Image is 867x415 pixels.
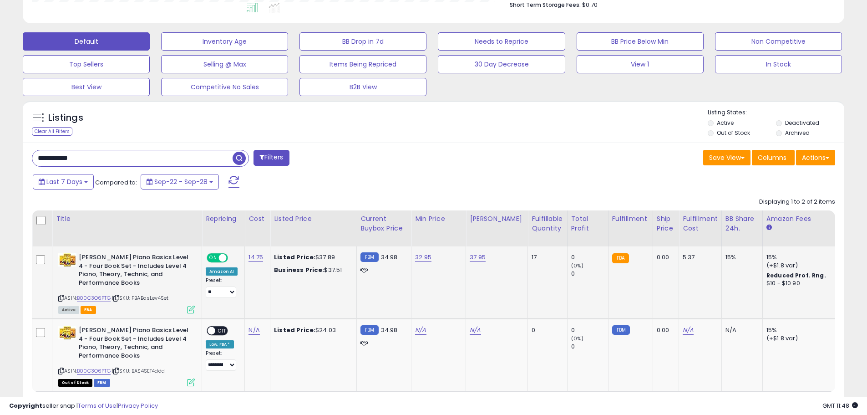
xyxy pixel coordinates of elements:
button: Best View [23,78,150,96]
div: Displaying 1 to 2 of 2 items [759,198,835,206]
div: (+$1.8 var) [766,261,842,270]
span: 2025-10-8 11:48 GMT [822,401,858,410]
button: Non Competitive [715,32,842,51]
button: Sep-22 - Sep-28 [141,174,219,190]
span: OFF [227,254,241,262]
p: Listing States: [708,108,844,117]
div: $10 - $10.90 [766,280,842,287]
a: Terms of Use [78,401,117,410]
div: $37.89 [274,253,350,261]
button: B2B View [299,78,426,96]
label: Archived [785,129,810,137]
a: N/A [683,326,694,335]
div: Preset: [206,350,238,371]
img: 51WXnsNjewL._SL40_.jpg [58,326,76,339]
button: Needs to Reprice [438,32,565,51]
div: BB Share 24h. [725,214,759,233]
button: Filters [254,150,289,166]
small: FBM [360,325,378,335]
small: FBM [360,252,378,262]
button: Selling @ Max [161,55,288,73]
div: Fulfillable Quantity [532,214,563,233]
div: Clear All Filters [32,127,72,136]
span: ON [208,254,219,262]
a: 37.95 [470,253,486,262]
div: Ship Price [657,214,675,233]
a: Privacy Policy [118,401,158,410]
div: 17 [532,253,560,261]
div: 15% [766,326,842,334]
strong: Copyright [9,401,42,410]
span: Columns [758,153,786,162]
b: Business Price: [274,266,324,274]
div: $37.51 [274,266,350,274]
div: Total Profit [571,214,604,233]
span: Sep-22 - Sep-28 [154,177,208,186]
div: 15% [725,253,755,261]
div: Fulfillment [612,214,649,224]
button: BB Price Below Min [577,32,704,51]
span: OFF [215,327,230,335]
button: Actions [796,150,835,165]
a: 32.95 [415,253,431,262]
span: 34.98 [381,253,398,261]
button: Inventory Age [161,32,288,51]
div: ASIN: [58,326,195,385]
span: All listings currently available for purchase on Amazon [58,306,79,314]
a: N/A [248,326,259,335]
div: 0 [532,326,560,334]
b: Short Term Storage Fees: [510,1,581,9]
h5: Listings [48,112,83,124]
div: 0 [571,253,608,261]
button: Default [23,32,150,51]
div: 0.00 [657,326,672,334]
div: Low. FBA * [206,340,234,348]
div: Amazon AI [206,267,238,276]
div: Preset: [206,277,238,298]
button: 30 Day Decrease [438,55,565,73]
div: seller snap | | [9,402,158,410]
a: N/A [415,326,426,335]
div: (+$1.8 var) [766,334,842,343]
button: In Stock [715,55,842,73]
div: 0 [571,343,608,351]
img: 51WXnsNjewL._SL40_.jpg [58,253,76,266]
div: Cost [248,214,266,224]
button: Columns [752,150,795,165]
div: Repricing [206,214,241,224]
button: Items Being Repriced [299,55,426,73]
button: View 1 [577,55,704,73]
div: Listed Price [274,214,353,224]
a: 14.75 [248,253,263,262]
div: 0 [571,270,608,278]
label: Active [717,119,734,127]
button: Save View [703,150,750,165]
button: Competitive No Sales [161,78,288,96]
div: $24.03 [274,326,350,334]
small: FBM [612,325,630,335]
span: $0.70 [582,0,598,9]
b: Listed Price: [274,326,315,334]
div: 15% [766,253,842,261]
b: [PERSON_NAME] Piano Basics Level 4 - Four Book Set - Includes Level 4 Piano, Theory, Technic, and... [79,326,189,362]
div: 0 [571,326,608,334]
small: (0%) [571,335,584,342]
button: Top Sellers [23,55,150,73]
b: [PERSON_NAME] Piano Basics Level 4 - Four Book Set - Includes Level 4 Piano, Theory, Technic, and... [79,253,189,289]
div: [PERSON_NAME] [470,214,524,224]
div: Fulfillment Cost [683,214,718,233]
div: Current Buybox Price [360,214,407,233]
a: B00C3O6PTG [77,367,111,375]
span: | SKU: FBABasLev4Set [112,294,168,302]
button: BB Drop in 7d [299,32,426,51]
label: Out of Stock [717,129,750,137]
span: Compared to: [95,178,137,187]
div: 0.00 [657,253,672,261]
div: N/A [725,326,755,334]
a: N/A [470,326,481,335]
div: Min Price [415,214,462,224]
span: 34.98 [381,326,398,334]
span: | SKU: BAS4SET4ddd [112,367,165,374]
span: FBM [94,379,110,387]
div: 5.37 [683,253,715,261]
